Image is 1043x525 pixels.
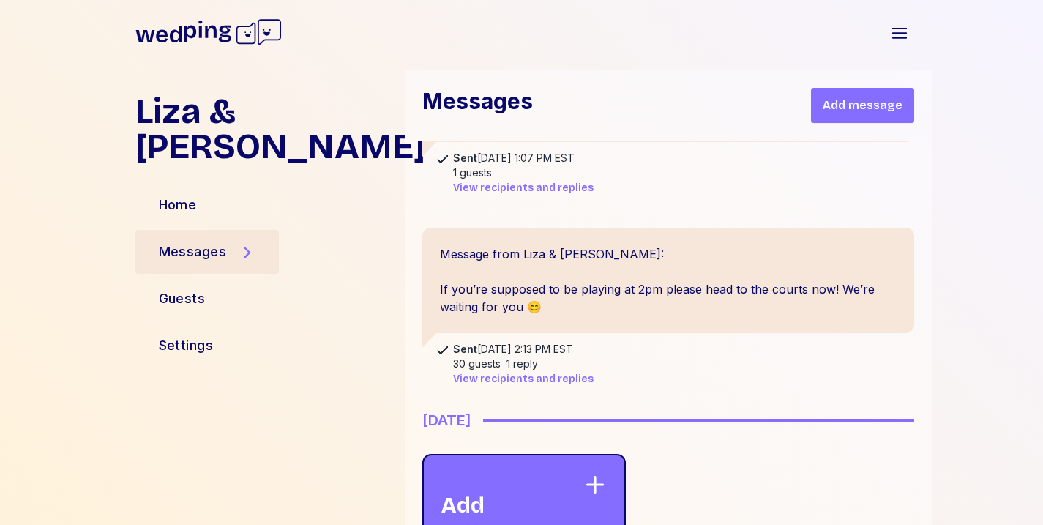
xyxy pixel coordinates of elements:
div: 1 guests [453,165,492,180]
div: 30 guests [453,357,501,371]
div: Settings [159,335,214,356]
h1: Liza & [PERSON_NAME] [135,94,393,164]
div: Guests [159,288,206,309]
div: 1 reply [506,357,538,371]
button: Add message [811,88,914,123]
div: Home [159,195,197,215]
div: [DATE] 2:13 PM EST [453,342,594,357]
div: [DATE] 1:07 PM EST [453,151,594,165]
button: View recipients and replies [453,372,594,387]
h1: Messages [422,88,533,123]
span: Add message [823,97,902,114]
span: Sent [453,152,477,164]
button: View recipients and replies [453,181,594,196]
div: [DATE] [422,410,471,431]
div: Messages [159,242,227,262]
div: Message from Liza & [PERSON_NAME]: If you’re supposed to be playing at 2pm please head to the cou... [422,228,914,333]
span: Sent [453,343,477,355]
